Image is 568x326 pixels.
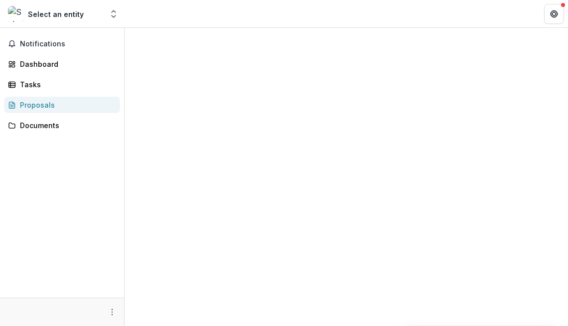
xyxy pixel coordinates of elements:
button: Open entity switcher [107,4,121,24]
a: Documents [4,117,120,134]
div: Dashboard [20,59,112,69]
div: Proposals [20,100,112,110]
button: Notifications [4,36,120,52]
a: Proposals [4,97,120,113]
img: Select an entity [8,6,24,22]
div: Tasks [20,79,112,90]
a: Dashboard [4,56,120,72]
a: Tasks [4,76,120,93]
button: Get Help [544,4,564,24]
button: More [106,306,118,318]
span: Notifications [20,40,116,48]
div: Select an entity [28,9,84,19]
div: Documents [20,120,112,131]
